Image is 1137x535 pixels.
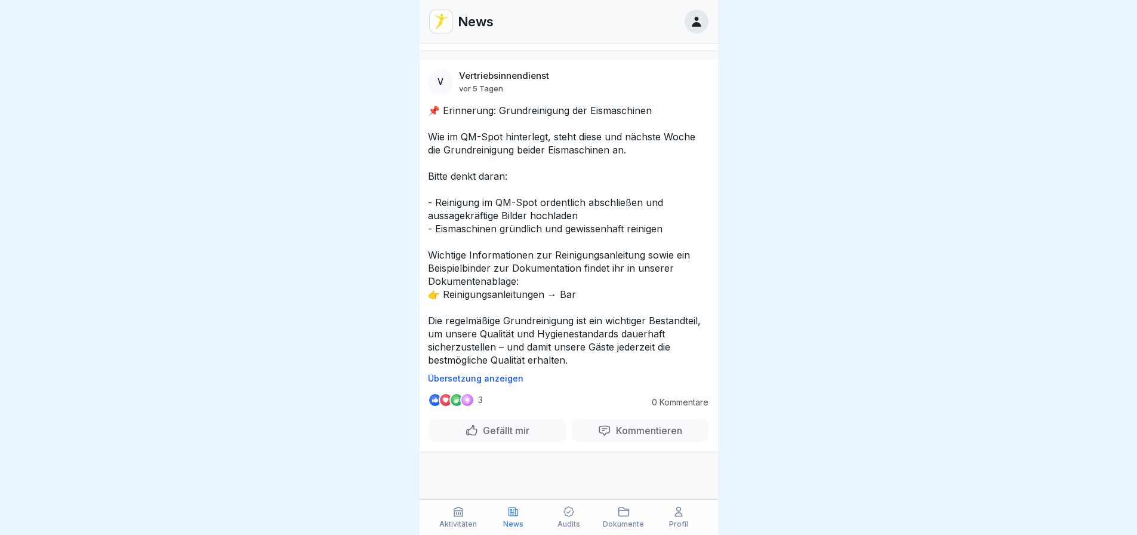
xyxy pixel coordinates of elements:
[478,395,483,405] p: 3
[478,425,529,436] p: Gefällt mir
[643,398,708,407] p: 0 Kommentare
[430,10,452,33] img: vd4jgc378hxa8p7qw0fvrl7x.png
[458,14,494,29] p: News
[503,520,523,528] p: News
[459,84,503,93] p: vor 5 Tagen
[428,104,710,367] p: 📌 Erinnerung: Grundreinigung der Eismaschinen Wie im QM-Spot hinterlegt, steht diese und nächste ...
[557,520,580,528] p: Audits
[459,70,549,81] p: Vertriebsinnendienst
[439,520,477,528] p: Aktivitäten
[428,69,453,94] div: V
[428,374,710,383] p: Übersetzung anzeigen
[603,520,644,528] p: Dokumente
[669,520,688,528] p: Profil
[611,425,682,436] p: Kommentieren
